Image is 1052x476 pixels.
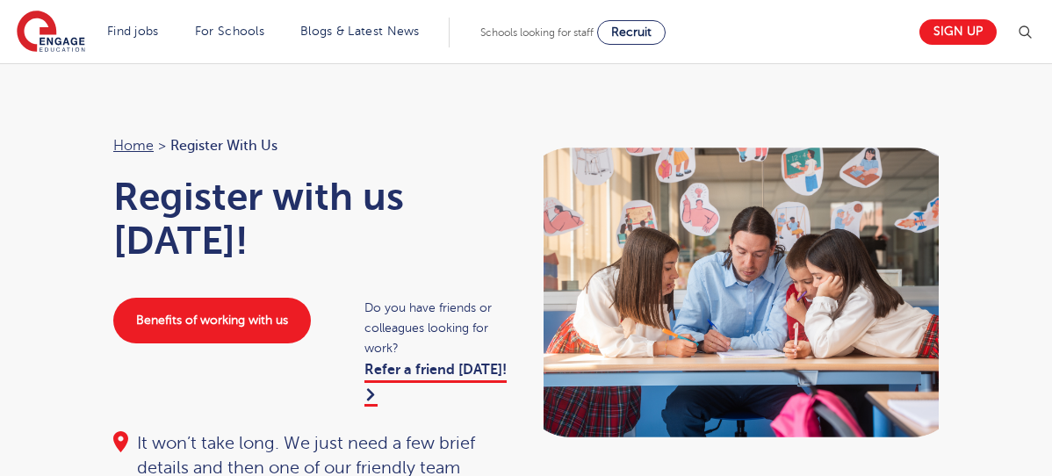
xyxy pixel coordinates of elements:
[300,25,420,38] a: Blogs & Latest News
[17,11,85,54] img: Engage Education
[195,25,264,38] a: For Schools
[113,298,311,343] a: Benefits of working with us
[611,25,652,39] span: Recruit
[919,19,997,45] a: Sign up
[364,362,507,406] a: Refer a friend [DATE]!
[170,134,277,157] span: Register with us
[107,25,159,38] a: Find jobs
[480,26,594,39] span: Schools looking for staff
[158,138,166,154] span: >
[364,298,508,358] span: Do you have friends or colleagues looking for work?
[113,134,508,157] nav: breadcrumb
[597,20,666,45] a: Recruit
[113,175,508,263] h1: Register with us [DATE]!
[113,138,154,154] a: Home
